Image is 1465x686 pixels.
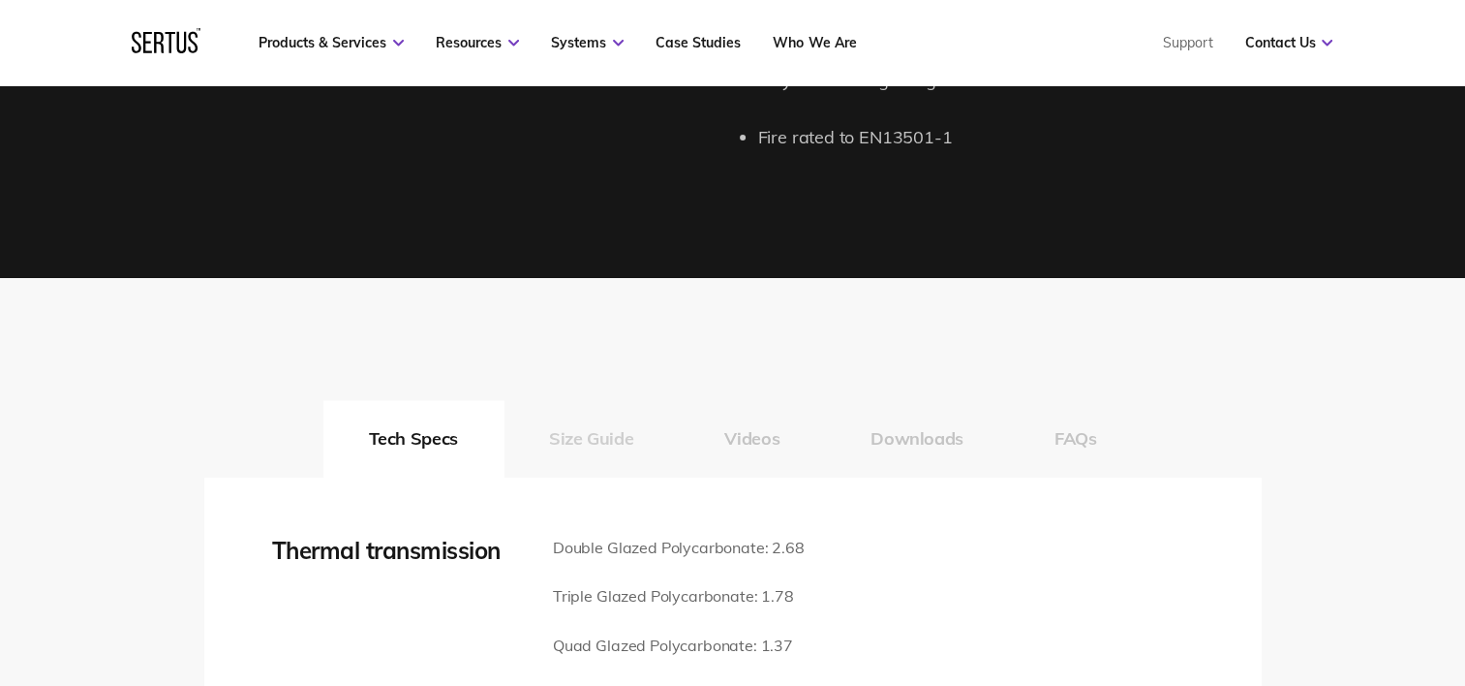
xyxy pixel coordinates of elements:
a: Systems [551,34,624,51]
a: Who We Are [773,34,856,51]
a: Support [1162,34,1212,51]
button: Size Guide [504,400,679,478]
p: Triple Glazed Polycarbonate: 1.78 [553,584,844,609]
p: Quad Glazed Polycarbonate: 1.37 [553,634,844,659]
button: FAQs [1009,400,1143,478]
button: Downloads [825,400,1009,478]
a: Resources [436,34,519,51]
a: Contact Us [1244,34,1332,51]
a: Case Studies [656,34,741,51]
p: Double Glazed Polycarbonate: 2.68 [553,536,844,561]
li: Fire rated to EN13501-1 [758,124,1262,152]
a: Products & Services [259,34,404,51]
iframe: Chat Widget [1117,462,1465,686]
button: Videos [679,400,825,478]
div: Thermal transmission [272,536,524,565]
